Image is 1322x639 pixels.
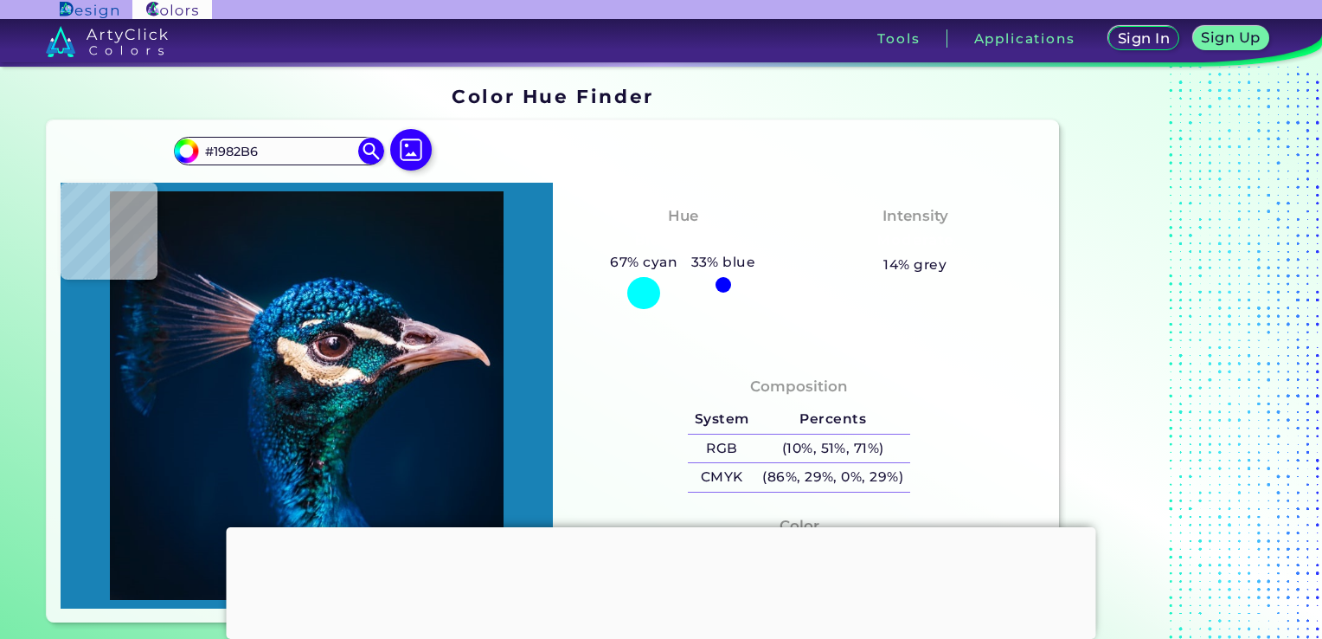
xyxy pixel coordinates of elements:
img: icon search [358,138,384,164]
h3: Moderate [870,230,961,251]
img: img_pavlin.jpg [69,191,544,600]
h5: 14% grey [883,254,947,276]
h5: (10%, 51%, 71%) [756,435,910,463]
input: type color.. [198,139,359,163]
img: icon picture [390,129,432,171]
h4: Intensity [882,203,948,229]
img: ArtyClick Design logo [60,2,118,18]
h3: Tools [877,32,920,45]
h5: (86%, 29%, 0%, 29%) [756,463,910,492]
h4: Composition [750,374,848,399]
a: Sign In [1109,27,1178,51]
h4: Hue [668,203,698,229]
iframe: Advertisement [1066,80,1282,630]
h5: 67% cyan [604,251,684,274]
img: logo_artyclick_colors_white.svg [46,26,168,57]
h5: CMYK [688,463,755,492]
h5: 33% blue [684,251,762,274]
h5: Sign Up [1202,30,1260,44]
h5: RGB [688,435,755,463]
h4: Color [780,513,819,539]
a: Sign Up [1194,27,1268,51]
h3: Applications [974,32,1075,45]
h3: Bluish Cyan [626,230,739,251]
iframe: Advertisement [227,527,1096,635]
h5: System [688,405,755,434]
h5: Sign In [1118,31,1169,45]
h5: Percents [756,405,910,434]
h1: Color Hue Finder [452,83,653,109]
